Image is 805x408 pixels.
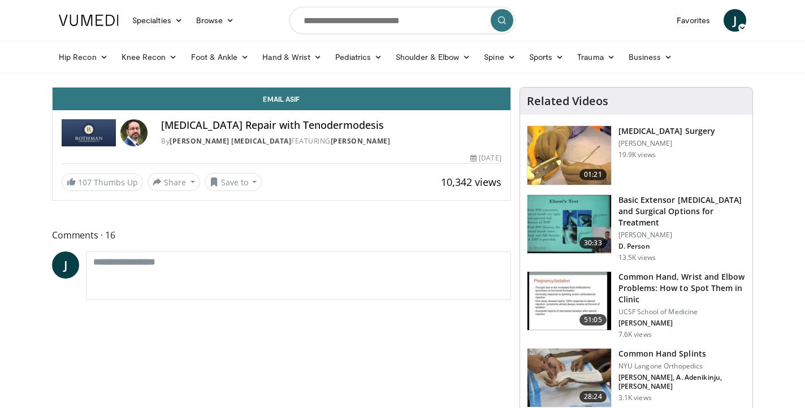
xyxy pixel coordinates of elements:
[618,373,746,391] p: [PERSON_NAME], A. Adenikinju, [PERSON_NAME]
[618,393,652,402] p: 3.1K views
[161,136,501,146] div: By FEATURING
[522,46,571,68] a: Sports
[120,119,148,146] img: Avatar
[189,9,241,32] a: Browse
[670,9,717,32] a: Favorites
[470,153,501,163] div: [DATE]
[618,362,746,371] p: NYU Langone Orthopedics
[618,253,656,262] p: 13.5K views
[331,136,391,146] a: [PERSON_NAME]
[527,194,746,262] a: 30:33 Basic Extensor [MEDICAL_DATA] and Surgical Options for Treatment [PERSON_NAME] D. Person 13...
[441,175,501,189] span: 10,342 views
[53,88,510,110] a: Email Asif
[115,46,184,68] a: Knee Recon
[527,125,746,185] a: 01:21 [MEDICAL_DATA] Surgery [PERSON_NAME] 19.9K views
[618,330,652,339] p: 7.6K views
[62,119,116,146] img: Rothman Hand Surgery
[527,195,611,254] img: bed40874-ca21-42dc-8a42-d9b09b7d8d58.150x105_q85_crop-smart_upscale.jpg
[148,173,200,191] button: Share
[618,194,746,228] h3: Basic Extensor [MEDICAL_DATA] and Surgical Options for Treatment
[527,94,608,108] h4: Related Videos
[256,46,328,68] a: Hand & Wrist
[618,139,715,148] p: [PERSON_NAME]
[78,177,92,188] span: 107
[579,169,607,180] span: 01:21
[618,307,746,316] p: UCSF School of Medicine
[59,15,119,26] img: VuMedi Logo
[52,46,115,68] a: Hip Recon
[618,348,746,359] h3: Common Hand Splints
[328,46,389,68] a: Pediatrics
[205,173,262,191] button: Save to
[389,46,477,68] a: Shoulder & Elbow
[622,46,680,68] a: Business
[52,228,511,242] span: Comments 16
[289,7,516,34] input: Search topics, interventions
[527,126,611,185] img: 4d62e26c-5b02-4d58-a187-ef316ad22622.150x105_q85_crop-smart_upscale.jpg
[184,46,256,68] a: Foot & Ankle
[618,231,746,240] p: [PERSON_NAME]
[618,125,715,137] h3: [MEDICAL_DATA] Surgery
[527,349,611,407] img: ae5d93ec-584c-4ffc-8ec6-81a2f8ba1e43.jpg.150x105_q85_crop-smart_upscale.jpg
[570,46,622,68] a: Trauma
[579,237,607,249] span: 30:33
[170,136,291,146] a: [PERSON_NAME] [MEDICAL_DATA]
[618,150,656,159] p: 19.9K views
[52,251,79,279] a: J
[579,391,607,402] span: 28:24
[527,272,611,331] img: 8a80b912-e7da-4adf-b05d-424f1ac09a1c.150x105_q85_crop-smart_upscale.jpg
[477,46,522,68] a: Spine
[579,314,607,325] span: 51:05
[161,119,501,132] h4: [MEDICAL_DATA] Repair with Tenodermodesis
[527,271,746,339] a: 51:05 Common Hand, Wrist and Elbow Problems: How to Spot Them in Clinic UCSF School of Medicine [...
[724,9,746,32] a: J
[62,173,143,191] a: 107 Thumbs Up
[618,271,746,305] h3: Common Hand, Wrist and Elbow Problems: How to Spot Them in Clinic
[125,9,189,32] a: Specialties
[618,242,746,251] p: D. Person
[618,319,746,328] p: [PERSON_NAME]
[527,348,746,408] a: 28:24 Common Hand Splints NYU Langone Orthopedics [PERSON_NAME], A. Adenikinju, [PERSON_NAME] 3.1...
